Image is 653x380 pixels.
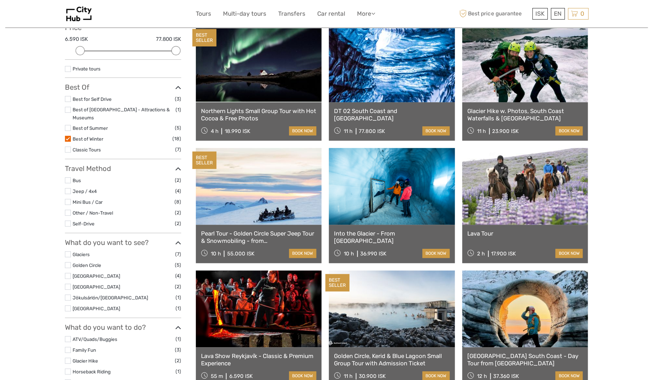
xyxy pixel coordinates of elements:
[65,164,181,173] h3: Travel Method
[65,238,181,247] h3: What do you want to see?
[201,230,317,244] a: Pearl Tour - Golden Circle Super Jeep Tour & Snowmobiling - from [GEOGRAPHIC_DATA]
[65,36,88,43] label: 6.590 ISK
[175,146,181,154] span: (7)
[467,107,583,122] a: Glacier Hike w. Photos, South Coast Waterfalls & [GEOGRAPHIC_DATA]
[359,128,385,134] div: 77.800 ISK
[73,178,81,183] a: Bus
[224,128,250,134] div: 18.990 ISK
[176,367,181,375] span: (1)
[73,295,148,300] a: Jökulsárlón/[GEOGRAPHIC_DATA]
[175,187,181,195] span: (4)
[477,128,486,134] span: 11 h
[172,135,181,143] span: (18)
[491,251,516,257] div: 17.900 ISK
[201,352,317,367] a: Lava Show Reykjavík - Classic & Premium Experience
[289,249,316,258] a: book now
[175,95,181,103] span: (3)
[458,8,530,20] span: Best price guarantee
[73,306,120,311] a: [GEOGRAPHIC_DATA]
[73,136,103,142] a: Best of Winter
[73,347,96,353] a: Family Fun
[73,273,120,279] a: [GEOGRAPHIC_DATA]
[477,251,485,257] span: 2 h
[344,373,353,379] span: 11 h
[317,9,345,19] a: Car rental
[176,335,181,343] span: (1)
[210,251,221,257] span: 10 h
[227,251,254,257] div: 55.000 ISK
[196,9,211,19] a: Tours
[73,284,120,290] a: [GEOGRAPHIC_DATA]
[334,352,450,367] a: Golden Circle, Kerid & Blue Lagoon Small Group Tour with Admission Ticket
[344,128,353,134] span: 11 h
[175,250,181,258] span: (7)
[65,83,181,91] h3: Best Of
[467,352,583,367] a: [GEOGRAPHIC_DATA] South Coast - Day Tour from [GEOGRAPHIC_DATA]
[210,128,218,134] span: 4 h
[175,198,181,206] span: (8)
[492,128,519,134] div: 23.900 ISK
[175,219,181,228] span: (2)
[223,9,266,19] a: Multi-day tours
[357,9,375,19] a: More
[467,230,583,237] a: Lava Tour
[325,274,349,291] div: BEST SELLER
[176,304,181,312] span: (1)
[551,8,565,20] div: EN
[73,221,95,226] a: Self-Drive
[73,210,113,216] a: Other / Non-Travel
[73,252,90,257] a: Glaciers
[192,151,216,169] div: BEST SELLER
[156,36,181,43] label: 77.800 ISK
[360,251,386,257] div: 36.990 ISK
[201,107,317,122] a: Northern Lights Small Group Tour with Hot Cocoa & Free Photos
[73,147,101,152] a: Classic Tours
[73,262,101,268] a: Golden Circle
[73,107,170,120] a: Best of [GEOGRAPHIC_DATA] - Attractions & Museums
[175,176,181,184] span: (2)
[422,249,450,258] a: book now
[210,373,223,379] span: 55 m
[80,11,89,19] button: Open LiveChat chat widget
[477,373,487,379] span: 12 h
[493,373,519,379] div: 37.360 ISK
[175,209,181,217] span: (2)
[73,96,112,102] a: Best for Self Drive
[65,323,181,331] h3: What do you want to do?
[344,251,354,257] span: 10 h
[73,66,101,72] a: Private tours
[73,188,97,194] a: Jeep / 4x4
[175,261,181,269] span: (5)
[65,5,93,22] img: 3076-8a80fb3d-a3cf-4f79-9a3d-dd183d103082_logo_small.png
[535,10,544,17] span: ISK
[73,358,98,364] a: Glacier Hike
[278,9,305,19] a: Transfers
[334,230,450,244] a: Into the Glacier - From [GEOGRAPHIC_DATA]
[555,249,582,258] a: book now
[73,199,103,205] a: Mini Bus / Car
[73,336,117,342] a: ATV/Quads/Buggies
[229,373,252,379] div: 6.590 ISK
[175,283,181,291] span: (2)
[289,126,316,135] a: book now
[334,107,450,122] a: DT 02 South Coast and [GEOGRAPHIC_DATA]
[175,357,181,365] span: (2)
[175,124,181,132] span: (5)
[422,126,450,135] a: book now
[176,106,181,114] span: (1)
[73,369,111,374] a: Horseback Riding
[175,272,181,280] span: (4)
[73,125,108,131] a: Best of Summer
[176,293,181,301] span: (1)
[175,346,181,354] span: (3)
[10,12,79,18] p: We're away right now. Please check back later!
[192,29,216,46] div: BEST SELLER
[555,126,582,135] a: book now
[579,10,585,17] span: 0
[359,373,386,379] div: 30.900 ISK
